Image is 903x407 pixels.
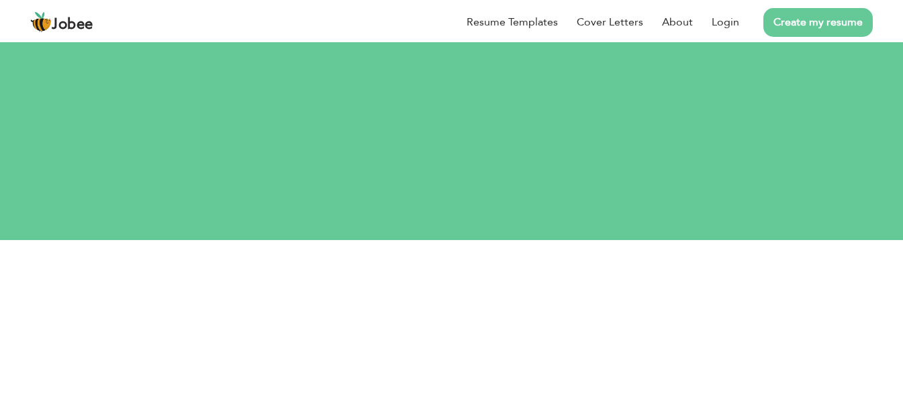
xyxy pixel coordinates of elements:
a: About [662,14,693,30]
img: jobee.io [30,11,52,33]
span: Jobee [52,17,93,32]
a: Login [712,14,739,30]
a: Resume Templates [467,14,558,30]
a: Cover Letters [577,14,643,30]
a: Jobee [30,11,93,33]
a: Create my resume [763,8,873,37]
